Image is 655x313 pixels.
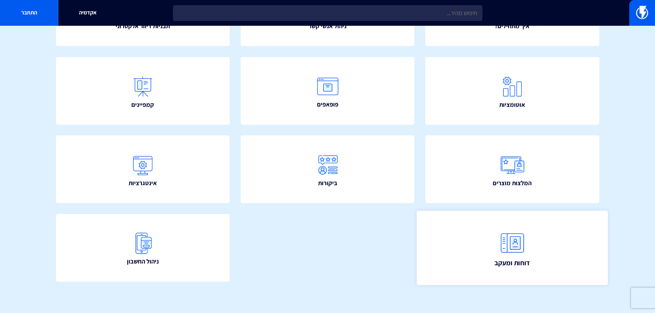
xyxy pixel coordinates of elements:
span: איך מתחילים? [495,22,530,31]
a: קמפיינים [56,57,230,125]
span: תבניות דיוור אלקטרוני [116,22,170,31]
a: ביקורות [241,135,415,203]
a: דוחות ומעקב [417,211,608,285]
input: חיפוש מהיר... [173,5,482,21]
span: אינטגרציות [129,179,157,188]
a: ניהול החשבון [56,214,230,282]
span: אוטומציות [499,100,525,109]
span: המלצות מוצרים [493,179,532,188]
span: דוחות ומעקב [494,258,530,268]
a: פופאפים [241,57,415,125]
span: ביקורות [318,179,337,188]
span: ניהול החשבון [127,257,159,266]
span: פופאפים [317,100,338,109]
span: קמפיינים [131,100,154,109]
span: ניהול אנשי קשר [308,22,347,31]
a: אוטומציות [425,57,599,125]
a: המלצות מוצרים [425,135,599,203]
a: אינטגרציות [56,135,230,203]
